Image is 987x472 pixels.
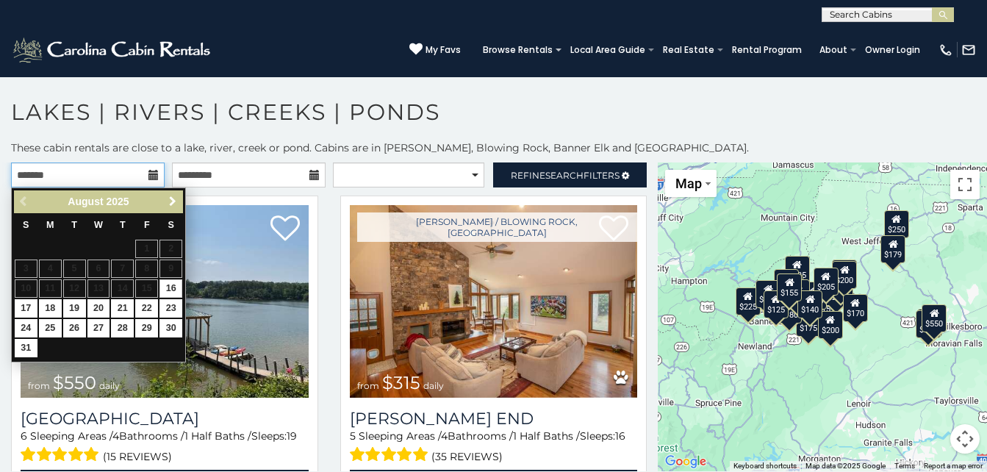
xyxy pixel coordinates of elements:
[94,220,103,230] span: Wednesday
[950,424,980,454] button: Map camera controls
[111,319,134,337] a: 28
[798,290,823,318] div: $140
[99,380,120,391] span: daily
[665,170,717,197] button: Change map style
[46,220,54,230] span: Monday
[493,162,647,187] a: RefineSearchFilters
[832,260,857,287] div: $235
[423,380,444,391] span: daily
[961,43,976,57] img: mail-regular-white.png
[661,452,710,471] a: Open this area in Google Maps (opens a new window)
[159,319,182,337] a: 30
[184,429,251,443] span: 1 Half Baths /
[880,235,905,263] div: $179
[135,299,158,318] a: 22
[775,269,800,297] div: $305
[350,205,638,398] img: Moss End
[15,339,37,357] a: 31
[39,299,62,318] a: 18
[106,196,129,207] span: 2025
[357,380,379,391] span: from
[350,429,356,443] span: 5
[71,220,77,230] span: Tuesday
[785,256,810,284] div: $235
[112,429,119,443] span: 4
[812,40,855,60] a: About
[63,319,86,337] a: 26
[950,170,980,199] button: Toggle fullscreen view
[545,170,584,181] span: Search
[68,196,103,207] span: August
[675,176,702,191] span: Map
[21,429,309,466] div: Sleeping Areas / Bathrooms / Sleeps:
[818,311,843,339] div: $200
[87,299,110,318] a: 20
[409,43,461,57] a: My Favs
[270,214,300,245] a: Add to favorites
[938,43,953,57] img: phone-regular-white.png
[924,462,983,470] a: Report a map error
[777,273,802,301] div: $155
[159,279,182,298] a: 16
[814,268,839,296] div: $205
[350,409,638,429] h3: Moss End
[21,429,27,443] span: 6
[350,409,638,429] a: [PERSON_NAME] End
[511,170,620,181] span: Refine Filters
[725,40,809,60] a: Rental Program
[53,372,96,393] span: $550
[15,319,37,337] a: 24
[475,40,560,60] a: Browse Rentals
[350,429,638,466] div: Sleeping Areas / Bathrooms / Sleeps:
[11,35,215,65] img: White-1-2.png
[120,220,126,230] span: Thursday
[168,220,174,230] span: Saturday
[843,294,868,322] div: $170
[87,319,110,337] a: 27
[167,196,179,207] span: Next
[21,409,309,429] a: [GEOGRAPHIC_DATA]
[777,296,802,323] div: $180
[21,409,309,429] h3: Lake Haven Lodge
[63,299,86,318] a: 19
[755,280,780,308] div: $200
[350,205,638,398] a: Moss End from $315 daily
[431,447,503,466] span: (35 reviews)
[764,290,789,318] div: $125
[15,299,37,318] a: 17
[563,40,653,60] a: Local Area Guide
[922,304,947,332] div: $550
[513,429,580,443] span: 1 Half Baths /
[159,299,182,318] a: 23
[656,40,722,60] a: Real Estate
[805,462,886,470] span: Map data ©2025 Google
[39,319,62,337] a: 25
[357,212,638,242] a: [PERSON_NAME] / Blowing Rock, [GEOGRAPHIC_DATA]
[111,299,134,318] a: 21
[382,372,420,393] span: $315
[23,220,29,230] span: Sunday
[144,220,150,230] span: Friday
[736,287,761,315] div: $225
[103,447,172,466] span: (15 reviews)
[733,461,797,471] button: Keyboard shortcuts
[884,210,909,238] div: $250
[832,261,857,289] div: $200
[135,319,158,337] a: 29
[858,40,927,60] a: Owner Login
[661,452,710,471] img: Google
[163,193,182,211] a: Next
[796,309,821,337] div: $175
[441,429,448,443] span: 4
[287,429,297,443] span: 19
[28,380,50,391] span: from
[615,429,625,443] span: 16
[916,310,941,338] div: $270
[894,462,915,470] a: Terms
[426,43,461,57] span: My Favs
